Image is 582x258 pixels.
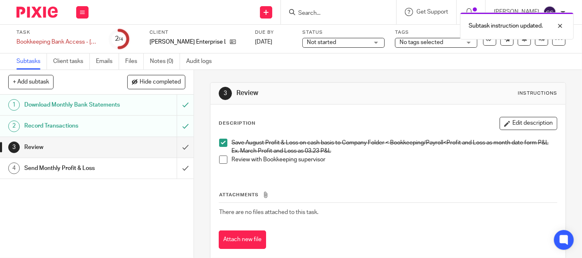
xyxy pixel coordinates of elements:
button: + Add subtask [8,75,54,89]
div: 1 [8,99,20,111]
h1: Send Monthly Profit & Loss [24,162,121,174]
div: 2 [8,121,20,132]
span: There are no files attached to this task. [219,209,318,215]
p: Review with Bookkeeping supervisor [231,156,557,164]
button: Edit description [500,117,557,130]
span: [DATE] [255,39,272,45]
label: Task [16,29,99,36]
small: /4 [119,37,123,42]
img: svg%3E [543,6,556,19]
a: Subtasks [16,53,47,70]
a: Audit logs [186,53,218,70]
label: Due by [255,29,292,36]
div: 3 [219,87,232,100]
label: Client [150,29,245,36]
a: Emails [96,53,119,70]
a: Files [125,53,144,70]
span: Hide completed [140,79,181,86]
h1: Review [236,89,406,98]
p: [PERSON_NAME] Enterprise LLC [150,38,226,46]
div: 2 [115,34,123,44]
button: Attach new file [219,230,266,249]
p: Save August Profit & Loss on cash basis to Company Folder < Bookkeeping/Payroll<Profit and Loss a... [231,139,557,147]
a: Notes (0) [150,53,180,70]
span: Not started [307,40,336,45]
div: 3 [8,142,20,153]
h1: Review [24,141,121,153]
p: Subtask instruction updated. [469,22,543,30]
span: Attachments [219,193,259,197]
img: Pixie [16,7,58,18]
a: Client tasks [53,53,90,70]
div: Bookkeeping Bank Access - Cindy [16,38,99,46]
h1: Download Monthly Bank Statements [24,99,121,111]
p: Ex. March Profit and Loss as 03.23 P&L [231,147,557,155]
div: Instructions [518,90,557,97]
span: No tags selected [400,40,443,45]
button: Hide completed [127,75,185,89]
h1: Record Transactions [24,120,121,132]
div: 4 [8,163,20,174]
div: Bookkeeping Bank Access - [PERSON_NAME] [16,38,99,46]
p: Description [219,120,255,127]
